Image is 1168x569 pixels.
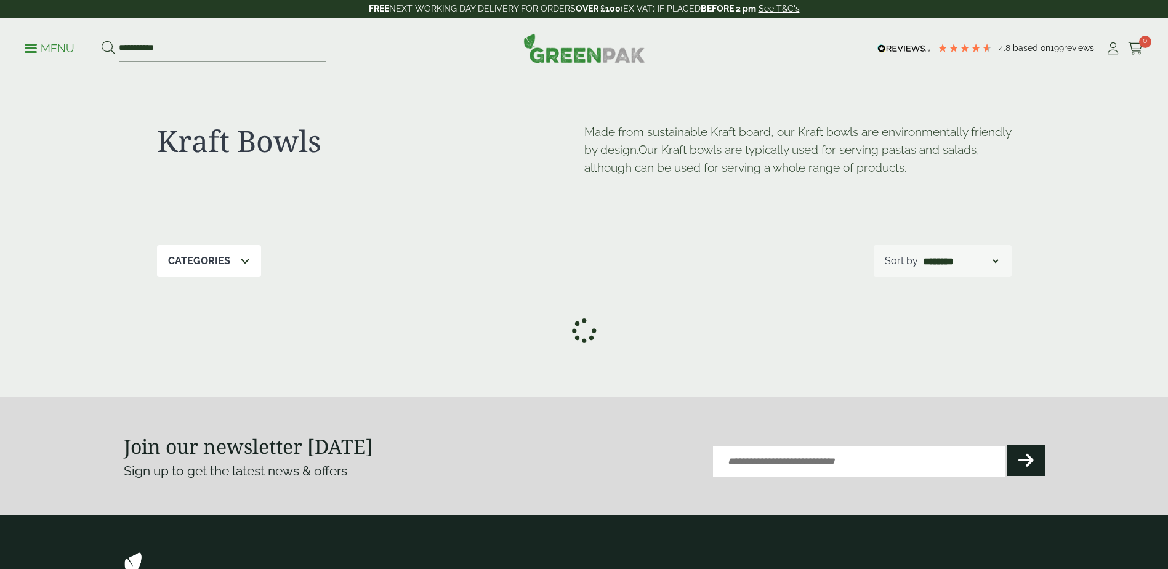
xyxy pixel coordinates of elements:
[369,4,389,14] strong: FREE
[759,4,800,14] a: See T&C's
[25,41,75,56] p: Menu
[1128,42,1143,55] i: Cart
[1064,43,1094,53] span: reviews
[584,143,980,174] span: Our Kraft bowls are typically used for serving pastas and salads, although can be used for servin...
[1105,42,1121,55] i: My Account
[877,44,931,53] img: REVIEWS.io
[937,42,993,54] div: 4.79 Stars
[701,4,756,14] strong: BEFORE 2 pm
[523,33,645,63] img: GreenPak Supplies
[999,43,1013,53] span: 4.8
[1013,43,1050,53] span: Based on
[168,254,230,268] p: Categories
[584,125,1011,156] span: Made from sustainable Kraft board, our Kraft bowls are environmentally friendly by design.
[1050,43,1064,53] span: 199
[576,4,621,14] strong: OVER £100
[920,254,1001,268] select: Shop order
[1128,39,1143,58] a: 0
[157,123,584,159] h1: Kraft Bowls
[885,254,918,268] p: Sort by
[124,461,538,481] p: Sign up to get the latest news & offers
[124,433,373,459] strong: Join our newsletter [DATE]
[25,41,75,54] a: Menu
[1139,36,1151,48] span: 0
